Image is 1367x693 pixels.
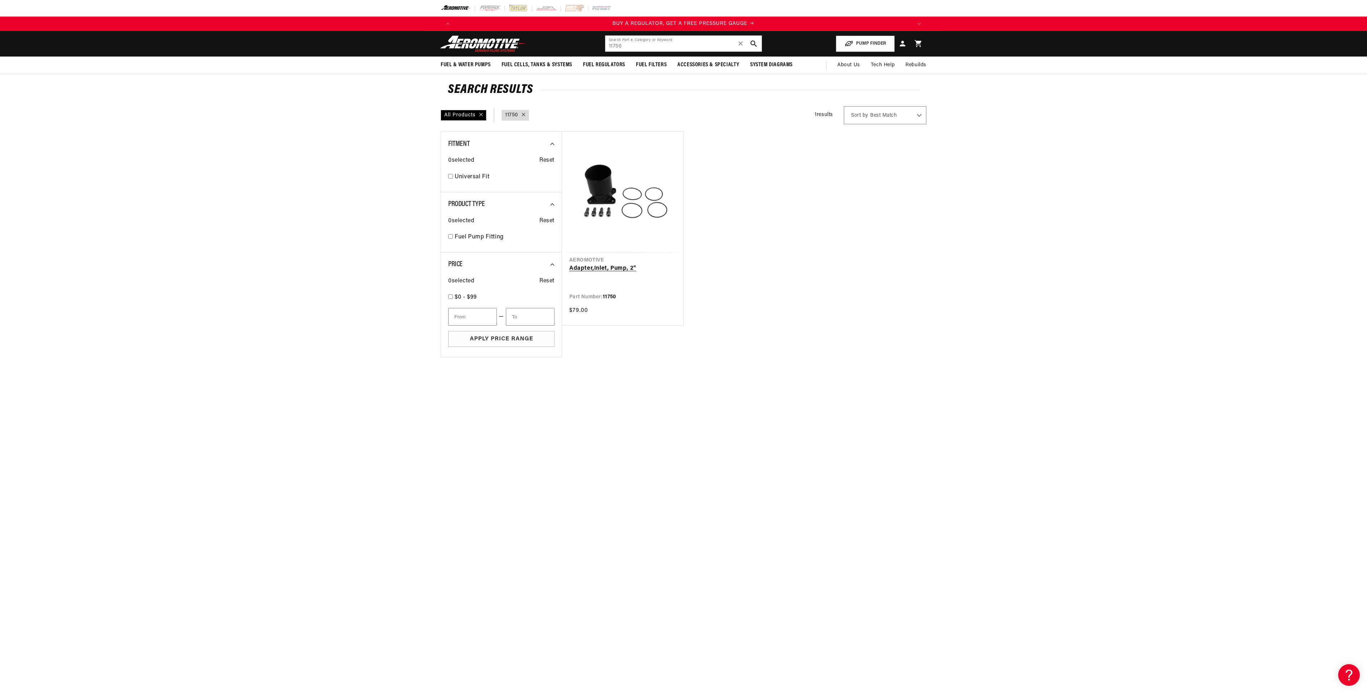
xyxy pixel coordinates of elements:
[448,156,474,165] span: 0 selected
[448,216,474,226] span: 0 selected
[455,233,555,242] a: Fuel Pump Fitting
[423,17,944,31] slideshow-component: Translation missing: en.sections.announcements.announcement_bar
[496,57,578,73] summary: Fuel Cells, Tanks & Systems
[745,57,798,73] summary: System Diagrams
[539,156,555,165] span: Reset
[583,61,625,69] span: Fuel Regulators
[851,112,868,119] span: Sort by
[506,308,555,326] input: To
[832,57,865,74] a: About Us
[505,111,518,119] a: 11750
[441,110,486,121] div: All Products
[865,57,900,74] summary: Tech Help
[448,308,497,326] input: From
[677,61,739,69] span: Accessories & Specialty
[836,36,895,52] button: PUMP FINDER
[435,57,496,73] summary: Fuel & Water Pumps
[569,264,676,273] a: Adapter,Inlet, Pump, 2"
[448,140,469,148] span: Fitment
[441,61,491,69] span: Fuel & Water Pumps
[448,201,485,208] span: Product Type
[499,312,504,322] span: —
[750,61,793,69] span: System Diagrams
[448,277,474,286] span: 0 selected
[455,294,477,300] span: $0 - $99
[871,61,895,69] span: Tech Help
[636,61,667,69] span: Fuel Filters
[448,331,555,347] button: Apply Price Range
[455,20,912,28] div: 1 of 4
[844,106,926,124] select: Sort by
[631,57,672,73] summary: Fuel Filters
[578,57,631,73] summary: Fuel Regulators
[441,17,455,31] button: Translation missing: en.sections.announcements.previous_announcement
[905,61,926,69] span: Rebuilds
[900,57,932,74] summary: Rebuilds
[455,173,555,182] a: Universal Fit
[502,61,572,69] span: Fuel Cells, Tanks & Systems
[448,261,463,268] span: Price
[438,35,528,52] img: Aeromotive
[837,62,860,68] span: About Us
[455,20,912,28] a: BUY A REGULATOR, GET A FREE PRESSURE GAUGE
[912,17,926,31] button: Translation missing: en.sections.announcements.next_announcement
[539,277,555,286] span: Reset
[613,21,747,26] span: BUY A REGULATOR, GET A FREE PRESSURE GAUGE
[605,36,762,52] input: Search by Part Number, Category or Keyword
[672,57,745,73] summary: Accessories & Specialty
[539,216,555,226] span: Reset
[455,20,912,28] div: Announcement
[738,38,744,49] span: ✕
[746,36,762,52] button: search button
[815,112,833,117] span: 1 results
[448,84,919,96] h2: Search Results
